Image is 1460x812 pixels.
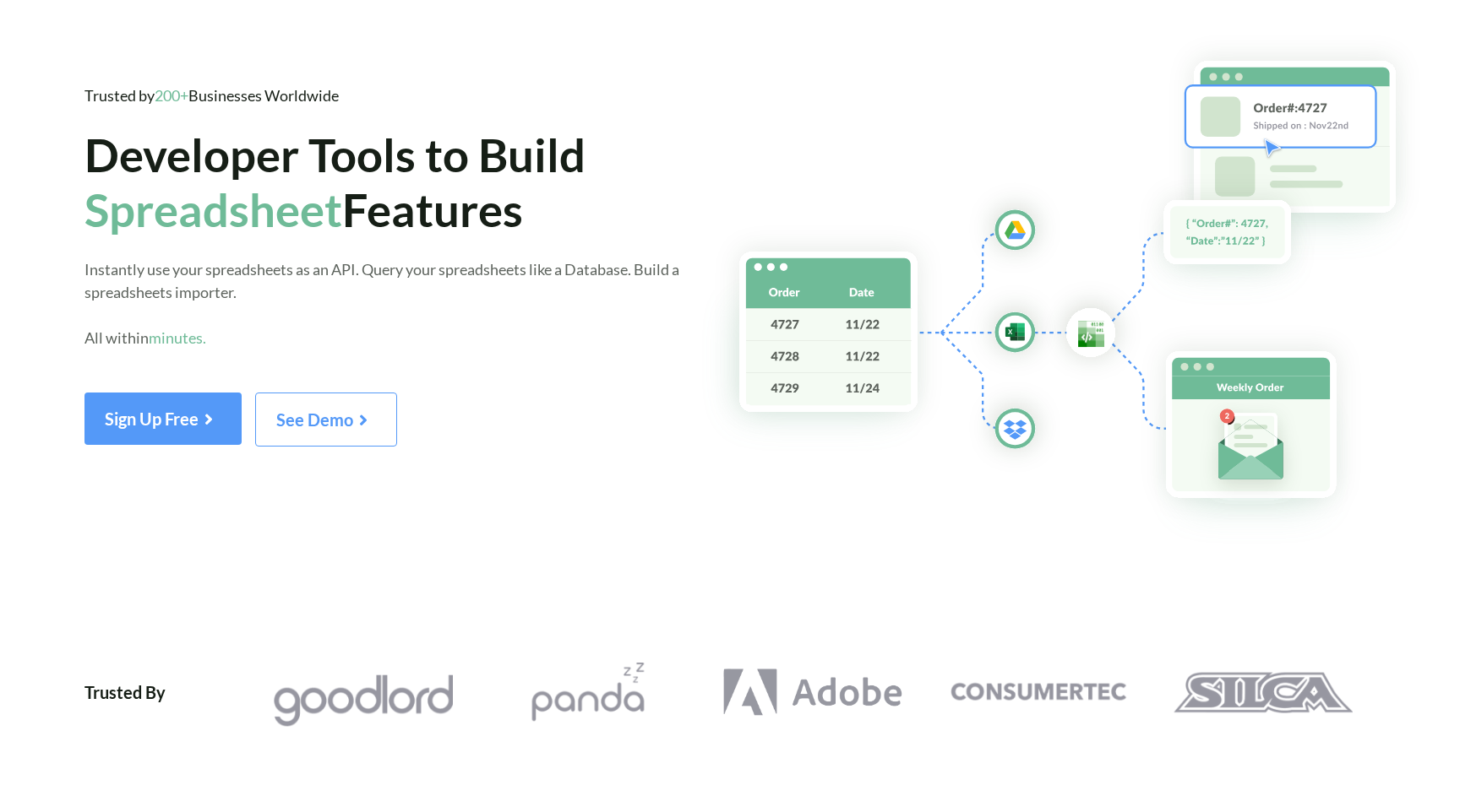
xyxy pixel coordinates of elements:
[255,415,397,430] a: See Demo
[1151,663,1376,723] a: Silca Logo
[498,663,678,722] img: Pandazzz Logo
[276,409,376,430] span: See Demo
[105,409,221,429] span: Sign Up Free
[84,392,242,445] button: Sign Up Free
[84,663,166,730] div: Trusted By
[722,663,902,723] img: Adobe Logo
[250,663,475,730] a: Goodlord Logo
[475,663,700,722] a: Pandazzz Logo
[1173,663,1353,723] img: Silca Logo
[925,663,1150,723] a: Consumertec Logo
[155,86,188,105] span: 200+
[84,260,679,347] span: Instantly use your spreadsheets as an API. Query your spreadsheets like a Database. Build a sprea...
[255,392,397,447] button: See Demo
[84,127,586,237] span: Developer Tools to Build Features
[948,663,1128,723] img: Consumertec Logo
[273,671,453,730] img: Goodlord Logo
[84,86,339,105] span: Trusted by Businesses Worldwide
[149,328,206,347] span: minutes.
[84,181,342,237] span: Spreadsheet
[700,34,1460,544] img: Hero Spreadsheet Flow
[700,663,925,723] a: Adobe Logo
